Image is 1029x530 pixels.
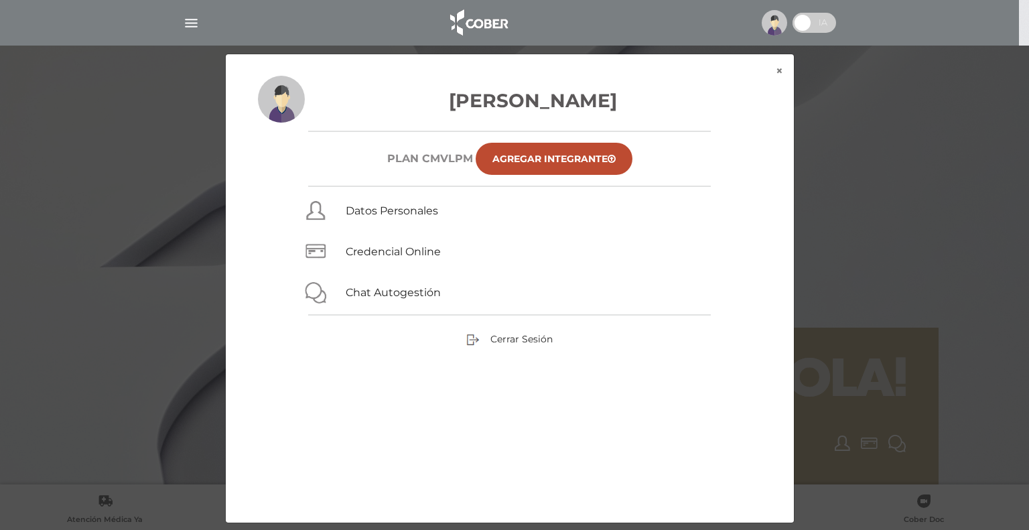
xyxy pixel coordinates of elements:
[346,204,438,217] a: Datos Personales
[183,15,200,31] img: Cober_menu-lines-white.svg
[762,10,787,36] img: profile-placeholder.svg
[346,286,441,299] a: Chat Autogestión
[443,7,513,39] img: logo_cober_home-white.png
[258,86,762,115] h3: [PERSON_NAME]
[466,333,480,346] img: sign-out.png
[346,245,441,258] a: Credencial Online
[765,54,794,88] button: ×
[490,333,553,345] span: Cerrar Sesión
[387,152,473,165] h6: Plan CMVLPM
[466,332,553,344] a: Cerrar Sesión
[476,143,632,175] a: Agregar Integrante
[258,76,305,123] img: profile-placeholder.svg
